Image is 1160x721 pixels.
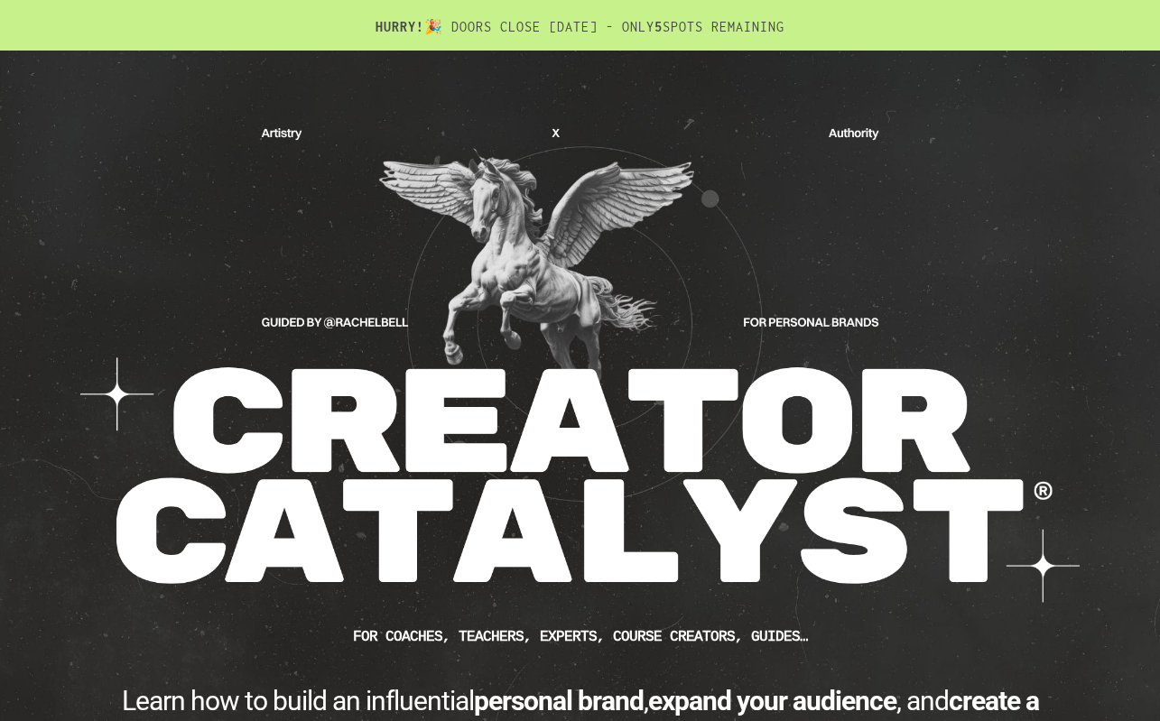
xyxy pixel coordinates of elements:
[648,685,896,716] b: expand your audience
[376,19,424,34] b: HURRY!
[474,685,644,716] b: personal brand
[84,18,1077,51] h2: 🎉 DOORS CLOSE [DATE] - ONLY SPOTS REMAINING
[353,628,808,644] b: FOR Coaches, teachers, experts, course creators, guides…
[654,19,663,34] b: 5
